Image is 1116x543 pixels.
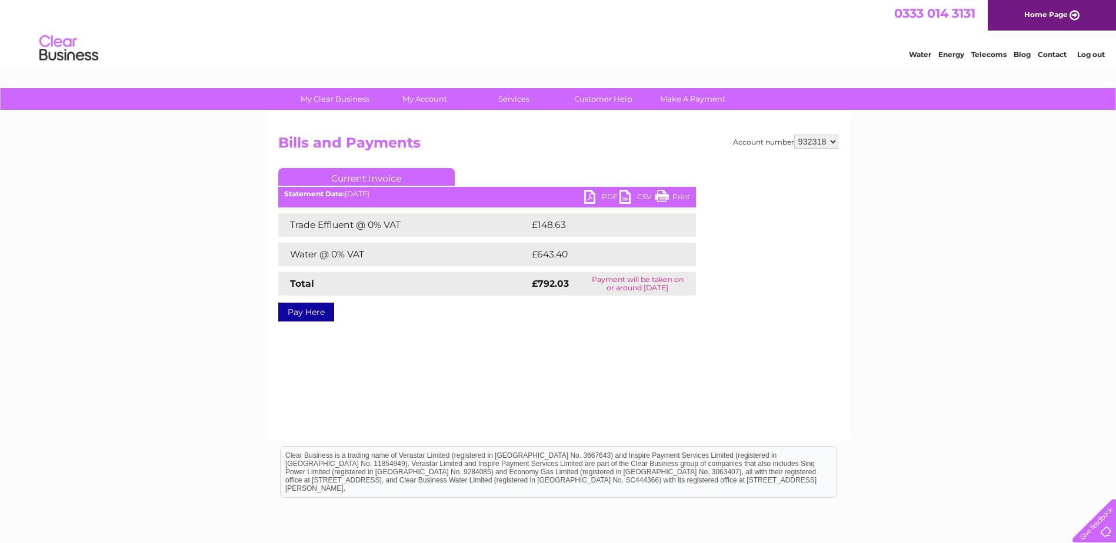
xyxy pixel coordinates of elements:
td: £643.40 [529,243,675,266]
a: Pay Here [278,303,334,321]
a: Log out [1077,50,1105,59]
a: Telecoms [971,50,1007,59]
div: [DATE] [278,190,696,198]
a: Make A Payment [644,88,741,110]
strong: Total [290,278,314,289]
a: Water [909,50,931,59]
a: Energy [938,50,964,59]
a: My Account [376,88,473,110]
a: My Clear Business [287,88,384,110]
a: CSV [619,190,655,207]
div: Account number [733,135,838,149]
a: PDF [584,190,619,207]
h2: Bills and Payments [278,135,838,157]
a: Customer Help [555,88,652,110]
td: Water @ 0% VAT [278,243,529,266]
a: Print [655,190,690,207]
a: Blog [1014,50,1031,59]
td: Payment will be taken on or around [DATE] [579,272,695,296]
img: logo.png [39,31,99,66]
b: Statement Date: [284,189,345,198]
a: Services [465,88,562,110]
a: Contact [1038,50,1067,59]
td: £148.63 [529,213,675,237]
a: 0333 014 3131 [894,6,975,21]
a: Current Invoice [278,168,455,186]
strong: £792.03 [532,278,569,289]
div: Clear Business is a trading name of Verastar Limited (registered in [GEOGRAPHIC_DATA] No. 3667643... [281,6,837,57]
td: Trade Effluent @ 0% VAT [278,213,529,237]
